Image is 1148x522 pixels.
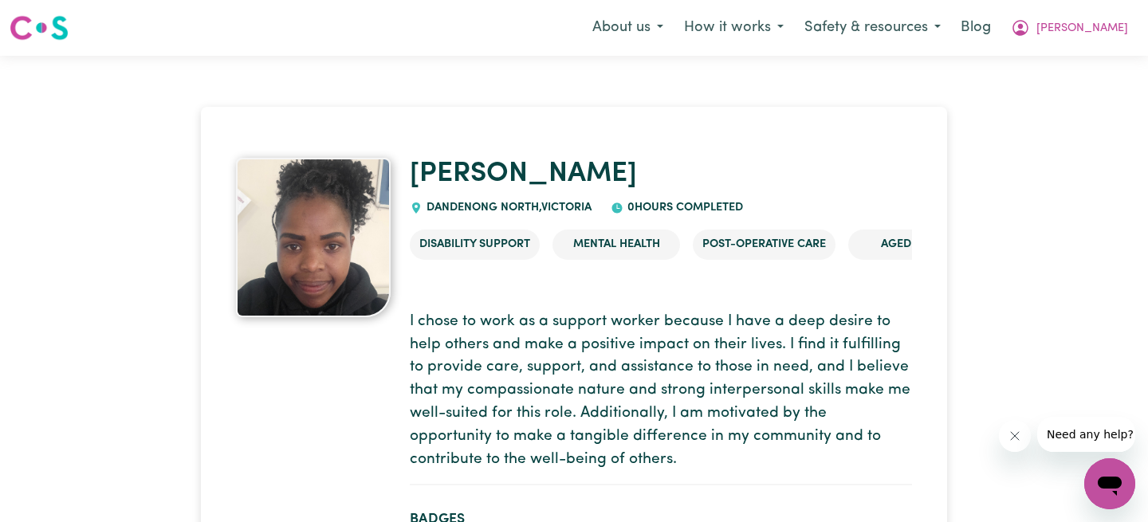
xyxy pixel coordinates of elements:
li: Mental Health [552,230,680,260]
a: Careseekers logo [10,10,69,46]
a: Ruth's profile picture' [236,158,391,317]
img: Careseekers logo [10,14,69,42]
li: Post-operative care [693,230,835,260]
p: I chose to work as a support worker because I have a deep desire to help others and make a positi... [410,311,912,472]
span: [PERSON_NAME] [1036,20,1128,37]
button: Safety & resources [794,11,951,45]
a: Blog [951,10,1001,45]
button: My Account [1001,11,1138,45]
button: About us [582,11,674,45]
a: [PERSON_NAME] [410,160,637,188]
li: Aged Care [848,230,976,260]
span: DANDENONG NORTH , Victoria [423,202,592,214]
img: Ruth [236,158,391,317]
li: Disability Support [410,230,540,260]
iframe: Close message [999,420,1031,452]
iframe: Message from company [1037,417,1135,452]
iframe: Button to launch messaging window [1084,458,1135,509]
span: 0 hours completed [623,202,743,214]
button: How it works [674,11,794,45]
